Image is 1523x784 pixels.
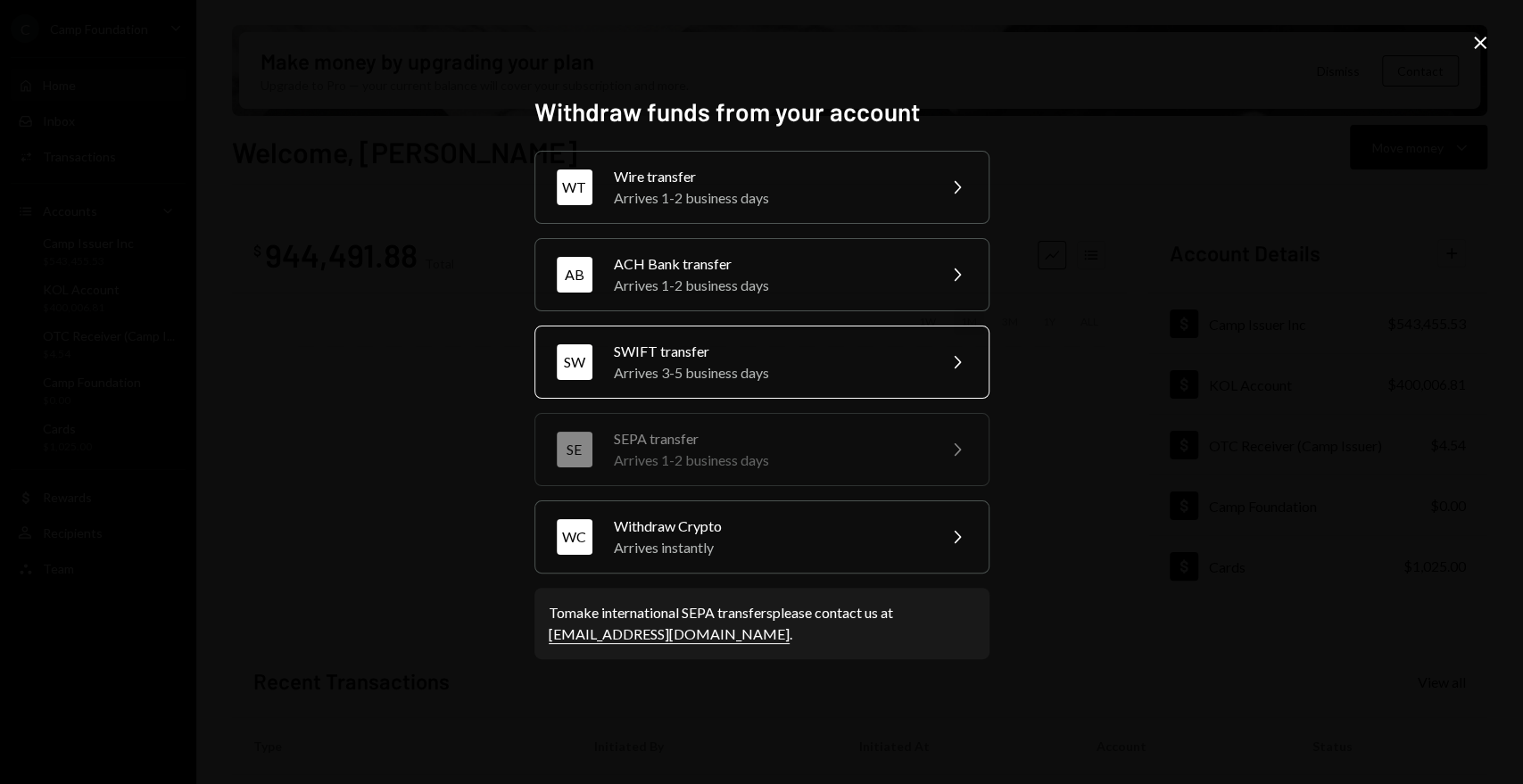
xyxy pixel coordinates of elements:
div: AB [557,257,592,293]
div: Arrives 1-2 business days [614,187,924,209]
a: [EMAIL_ADDRESS][DOMAIN_NAME] [549,625,790,644]
h2: Withdraw funds from your account [534,95,989,129]
div: WC [557,519,592,555]
div: SE [557,432,592,467]
button: ABACH Bank transferArrives 1-2 business days [534,238,989,311]
button: WCWithdraw CryptoArrives instantly [534,500,989,574]
div: ACH Bank transfer [614,253,924,275]
div: SW [557,344,592,380]
button: SWSWIFT transferArrives 3-5 business days [534,326,989,399]
button: WTWire transferArrives 1-2 business days [534,151,989,224]
div: Arrives 1-2 business days [614,275,924,296]
button: SESEPA transferArrives 1-2 business days [534,413,989,486]
div: SEPA transfer [614,428,924,450]
div: Arrives 1-2 business days [614,450,924,471]
div: WT [557,169,592,205]
div: SWIFT transfer [614,341,924,362]
div: Wire transfer [614,166,924,187]
div: Arrives instantly [614,537,924,558]
div: Withdraw Crypto [614,516,924,537]
div: Arrives 3-5 business days [614,362,924,384]
div: To make international SEPA transfers please contact us at . [549,602,975,645]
